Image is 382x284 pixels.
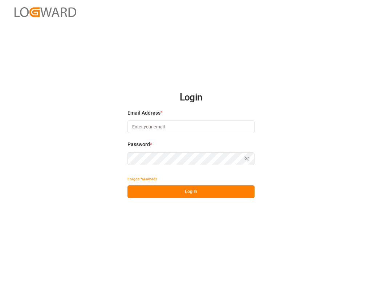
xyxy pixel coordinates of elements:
[127,120,255,133] input: Enter your email
[127,86,255,109] h2: Login
[127,109,160,117] span: Email Address
[127,141,150,148] span: Password
[127,173,157,185] button: Forgot Password?
[127,185,255,198] button: Log In
[15,7,76,17] img: Logward_new_orange.png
